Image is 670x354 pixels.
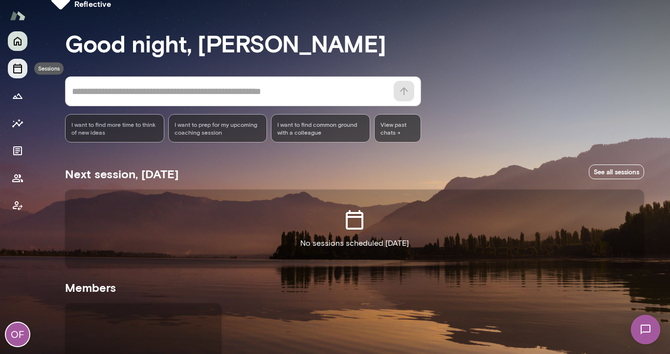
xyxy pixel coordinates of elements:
[589,165,644,180] a: See all sessions
[271,114,370,142] div: I want to find common ground with a colleague
[65,114,164,142] div: I want to find more time to think of new ideas
[8,114,27,133] button: Insights
[65,29,644,57] h3: Good night, [PERSON_NAME]
[8,31,27,51] button: Home
[168,114,268,142] div: I want to prep for my upcoming coaching session
[277,120,364,136] span: I want to find common ground with a colleague
[65,166,179,182] h5: Next session, [DATE]
[65,280,644,295] h5: Members
[175,120,261,136] span: I want to prep for my upcoming coaching session
[374,114,421,142] span: View past chats ->
[8,196,27,215] button: Client app
[71,120,158,136] span: I want to find more time to think of new ideas
[8,141,27,161] button: Documents
[10,6,25,25] img: Mento
[300,237,409,249] p: No sessions scheduled [DATE]
[8,86,27,106] button: Growth Plan
[6,323,29,346] div: OF
[8,168,27,188] button: Members
[8,59,27,78] button: Sessions
[34,63,64,75] div: Sessions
